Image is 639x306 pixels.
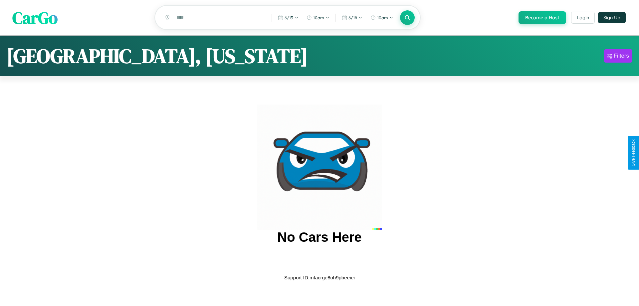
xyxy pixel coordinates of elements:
button: Filters [604,49,632,63]
div: Filters [614,53,629,59]
span: 10am [377,15,388,20]
button: Sign Up [598,12,626,23]
h2: No Cars Here [277,230,361,245]
h1: [GEOGRAPHIC_DATA], [US_STATE] [7,42,308,70]
button: 6/18 [338,12,366,23]
span: CarGo [12,6,58,29]
span: 6 / 13 [285,15,293,20]
div: Give Feedback [631,140,636,166]
button: 10am [367,12,397,23]
button: Become a Host [519,11,566,24]
span: 6 / 18 [348,15,357,20]
button: 6/13 [275,12,302,23]
button: 10am [303,12,333,23]
button: Login [571,12,595,24]
p: Support ID: mfacrge8oh9pbeeiei [284,273,355,282]
span: 10am [313,15,324,20]
img: car [257,105,382,230]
